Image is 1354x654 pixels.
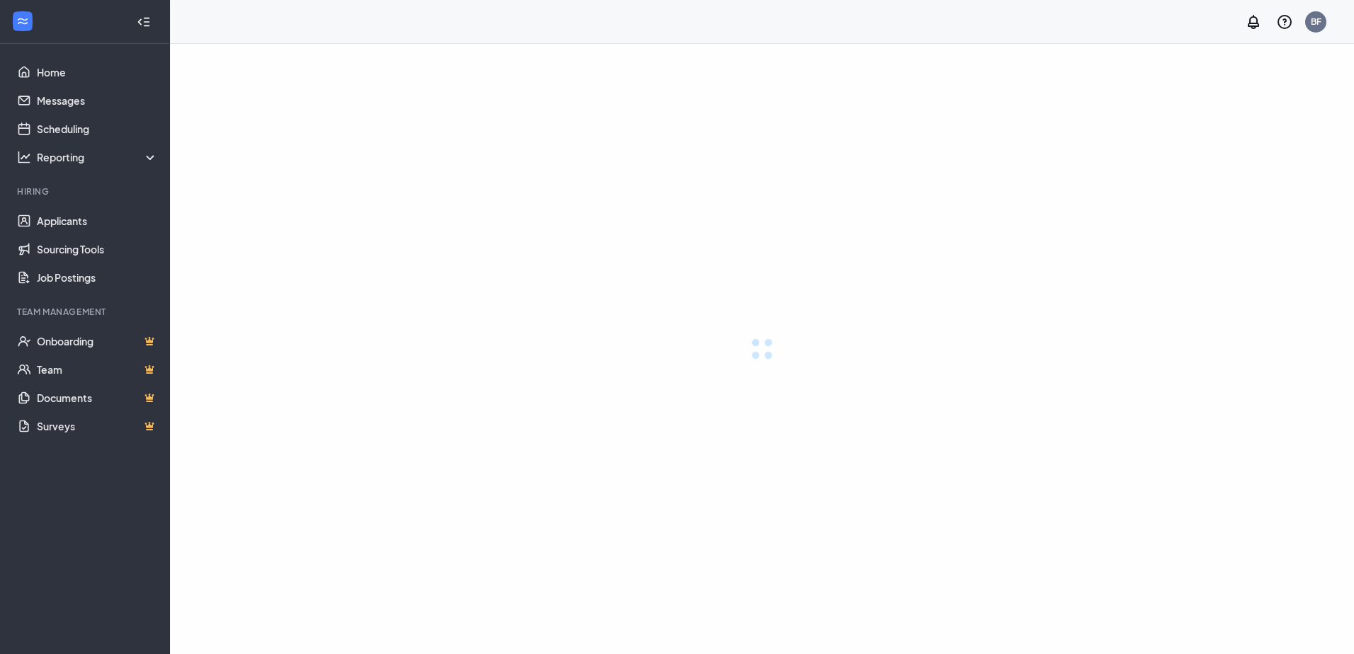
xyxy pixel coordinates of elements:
[137,15,151,29] svg: Collapse
[1311,16,1321,28] div: BF
[1245,13,1262,30] svg: Notifications
[37,58,158,86] a: Home
[17,150,31,164] svg: Analysis
[37,150,159,164] div: Reporting
[1276,13,1293,30] svg: QuestionInfo
[37,263,158,292] a: Job Postings
[37,86,158,115] a: Messages
[37,355,158,384] a: TeamCrown
[37,207,158,235] a: Applicants
[17,306,155,318] div: Team Management
[17,185,155,197] div: Hiring
[37,412,158,440] a: SurveysCrown
[37,115,158,143] a: Scheduling
[37,327,158,355] a: OnboardingCrown
[37,235,158,263] a: Sourcing Tools
[37,384,158,412] a: DocumentsCrown
[16,14,30,28] svg: WorkstreamLogo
